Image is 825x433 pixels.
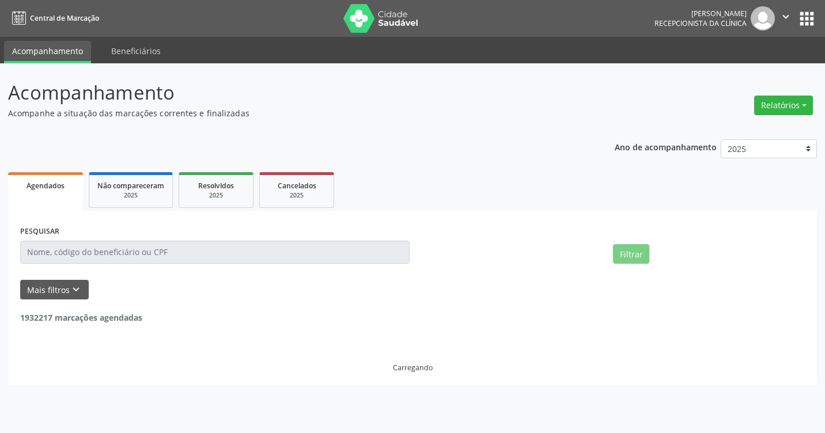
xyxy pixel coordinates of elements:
[97,191,164,200] div: 2025
[393,363,433,373] div: Carregando
[20,280,89,300] button: Mais filtroskeyboard_arrow_down
[654,18,747,28] span: Recepcionista da clínica
[8,107,574,119] p: Acompanhe a situação das marcações correntes e finalizadas
[4,41,91,63] a: Acompanhamento
[187,191,245,200] div: 2025
[751,6,775,31] img: img
[278,181,316,191] span: Cancelados
[268,191,326,200] div: 2025
[70,283,82,296] i: keyboard_arrow_down
[97,181,164,191] span: Não compareceram
[8,9,99,28] a: Central de Marcação
[27,181,65,191] span: Agendados
[8,78,574,107] p: Acompanhamento
[779,10,792,23] i: 
[20,312,142,323] strong: 1932217 marcações agendadas
[654,9,747,18] div: [PERSON_NAME]
[775,6,797,31] button: 
[20,223,59,241] label: PESQUISAR
[103,41,169,61] a: Beneficiários
[20,241,410,264] input: Nome, código do beneficiário ou CPF
[613,244,649,264] button: Filtrar
[30,13,99,23] span: Central de Marcação
[615,139,717,154] p: Ano de acompanhamento
[754,96,813,115] button: Relatórios
[797,9,817,29] button: apps
[198,181,234,191] span: Resolvidos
